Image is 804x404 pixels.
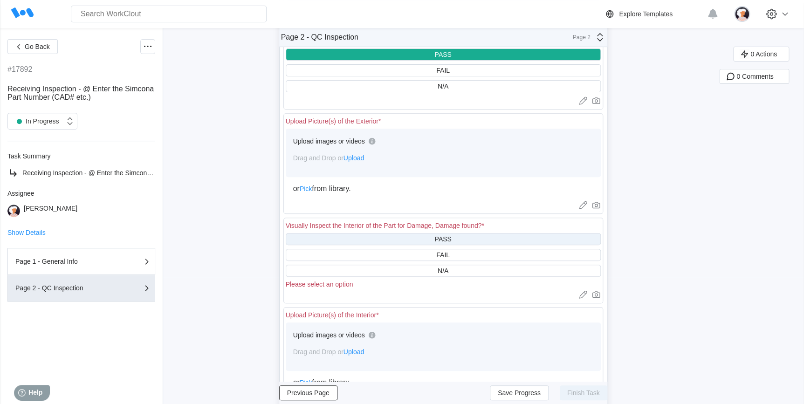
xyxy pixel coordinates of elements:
[7,85,154,101] span: Receiving Inspection - @ Enter the Simcona Part Number (CAD# etc.)
[619,10,673,18] div: Explore Templates
[734,6,750,22] img: user-4.png
[7,190,155,197] div: Assignee
[293,348,364,356] span: Drag and Drop or
[498,390,541,396] span: Save Progress
[719,69,789,84] button: 0 Comments
[7,39,58,54] button: Go Back
[7,152,155,160] div: Task Summary
[7,167,155,178] a: Receiving Inspection - @ Enter the Simcona Part Number (CAD# etc.)
[733,47,789,62] button: 0 Actions
[438,267,448,274] div: N/A
[279,385,337,400] button: Previous Page
[286,222,484,229] div: Visually Inspect the Interior of the Part for Damage, Damage found?
[293,137,365,145] div: Upload images or videos
[293,154,364,162] span: Drag and Drop or
[434,235,451,243] div: PASS
[281,33,358,41] div: Page 2 - QC Inspection
[7,275,155,301] button: Page 2 - QC Inspection
[293,185,593,193] div: or from library.
[560,385,607,400] button: Finish Task
[344,154,364,162] span: Upload
[287,390,330,396] span: Previous Page
[286,311,379,319] div: Upload Picture(s) of the Interior
[736,73,773,80] span: 0 Comments
[15,258,109,265] div: Page 1 - General Info
[567,390,600,396] span: Finish Task
[7,205,20,217] img: user-4.png
[300,379,312,386] span: Pick
[286,117,381,125] div: Upload Picture(s) of the Exterior
[436,251,450,259] div: FAIL
[71,6,267,22] input: Search WorkClout
[7,65,32,74] div: #17892
[293,378,593,387] div: or from library.
[750,51,777,57] span: 0 Actions
[293,331,365,339] div: Upload images or videos
[24,205,77,217] div: [PERSON_NAME]
[300,185,312,192] span: Pick
[22,169,225,177] span: Receiving Inspection - @ Enter the Simcona Part Number (CAD# etc.)
[434,51,451,58] div: PASS
[344,348,364,356] span: Upload
[567,34,591,41] div: Page 2
[7,248,155,275] button: Page 1 - General Info
[286,281,601,288] div: Please select an option
[438,82,448,90] div: N/A
[436,67,450,74] div: FAIL
[604,8,702,20] a: Explore Templates
[490,385,549,400] button: Save Progress
[25,43,50,50] span: Go Back
[7,229,46,236] button: Show Details
[13,115,59,128] div: In Progress
[15,285,109,291] div: Page 2 - QC Inspection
